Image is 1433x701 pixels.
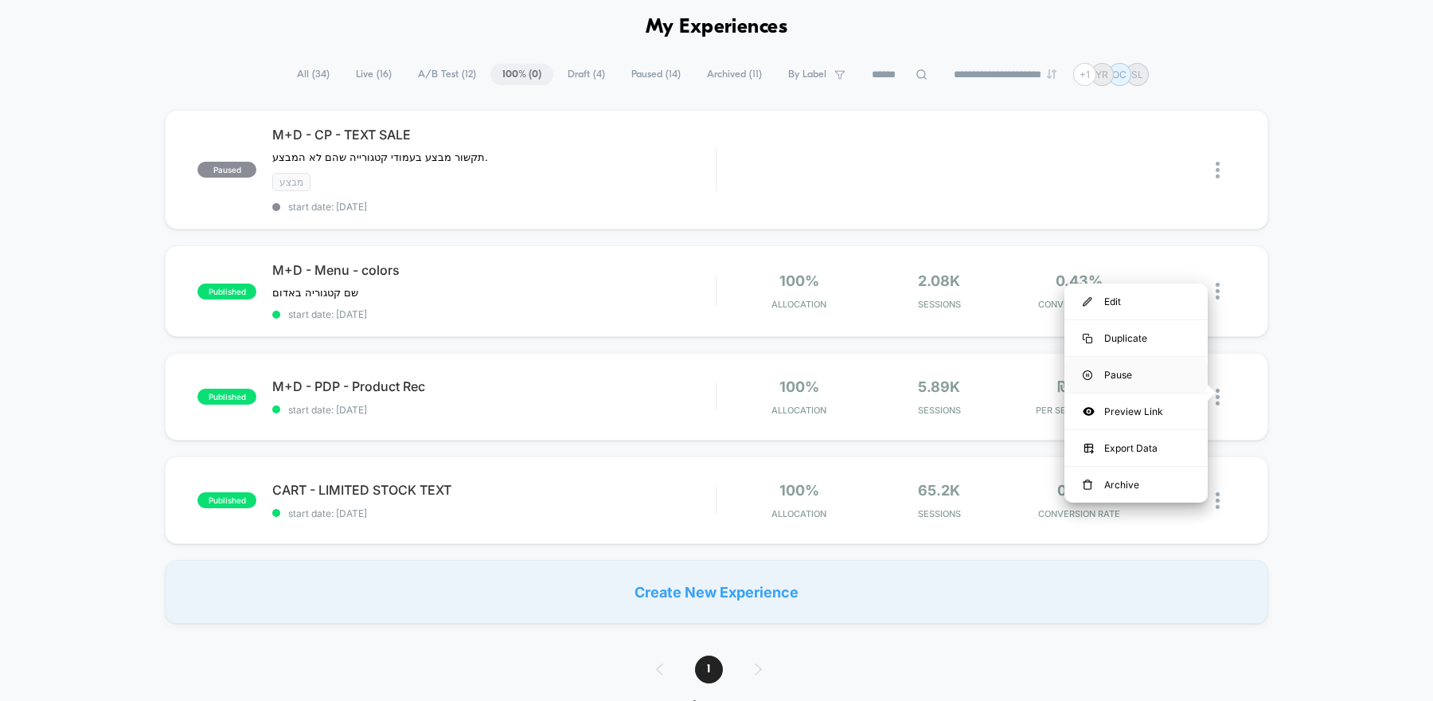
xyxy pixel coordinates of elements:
[918,378,960,395] span: 5.89k
[1064,284,1208,319] div: Edit
[272,507,716,519] span: start date: [DATE]
[1131,69,1143,80] p: SL
[197,492,256,508] span: published
[272,378,716,394] span: M+D - PDP - Product Rec
[1112,69,1126,80] p: OC
[771,405,826,416] span: Allocation
[1064,430,1208,466] div: Export Data
[1013,299,1146,310] span: CONVERSION RATE
[272,286,361,299] span: שם קטגוריה באדום
[272,482,716,498] span: CART - LIMITED STOCK TEXT
[779,378,819,395] span: 100%
[873,508,1005,519] span: Sessions
[619,64,693,85] span: Paused ( 14 )
[1013,508,1146,519] span: CONVERSION RATE
[873,405,1005,416] span: Sessions
[272,151,488,163] span: תקשור מבצע בעמודי קטגורייה שהם לא המבצע.
[1047,69,1056,79] img: end
[272,201,716,213] span: start date: [DATE]
[1083,334,1092,343] img: menu
[788,69,826,80] span: By Label
[918,482,960,499] span: 65.2k
[1013,405,1146,416] span: PER SESSION VALUE
[1083,370,1092,380] img: menu
[272,173,310,191] span: מבצע
[285,64,342,85] span: All ( 34 )
[165,560,1268,624] div: Create New Experience
[272,404,716,416] span: start date: [DATE]
[1064,357,1208,393] div: Pause
[272,262,716,278] span: M+D - Menu - colors
[695,64,774,85] span: Archived ( 11 )
[646,16,788,39] h1: My Experiences
[272,127,716,143] span: M+D - CP - TEXT SALE
[771,508,826,519] span: Allocation
[344,64,404,85] span: Live ( 16 )
[1073,63,1096,86] div: + 1
[556,64,617,85] span: Draft ( 4 )
[197,162,256,178] span: paused
[1064,320,1208,356] div: Duplicate
[779,482,819,499] span: 100%
[1064,394,1208,429] div: Preview Link
[918,272,960,289] span: 2.08k
[197,389,256,405] span: published
[1095,69,1108,80] p: YR
[406,64,488,85] span: A/B Test ( 12 )
[695,656,723,683] span: 1
[1216,283,1220,300] img: close
[779,272,819,289] span: 100%
[771,299,826,310] span: Allocation
[1216,492,1220,509] img: close
[1083,297,1092,307] img: menu
[1056,272,1103,289] span: 0.43%
[1216,162,1220,178] img: close
[1083,480,1092,491] img: menu
[873,299,1005,310] span: Sessions
[1216,389,1220,405] img: close
[272,308,716,320] span: start date: [DATE]
[1064,467,1208,503] div: Archive
[197,284,256,300] span: published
